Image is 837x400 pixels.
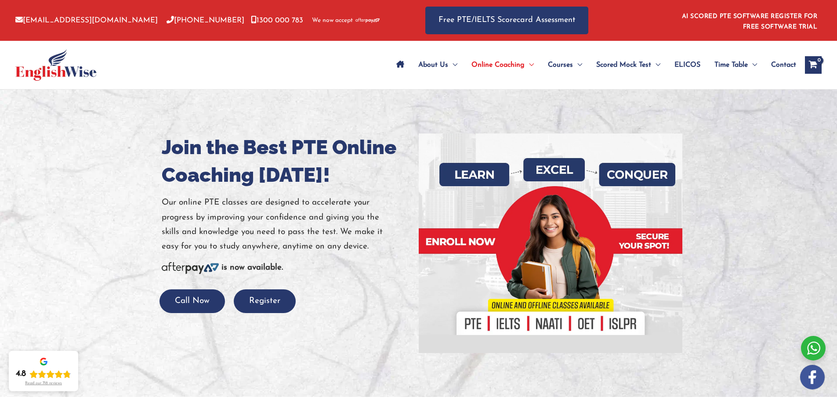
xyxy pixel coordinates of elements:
[251,17,303,24] a: 1300 000 783
[418,50,448,80] span: About Us
[541,50,589,80] a: CoursesMenu Toggle
[167,17,244,24] a: [PHONE_NUMBER]
[764,50,796,80] a: Contact
[651,50,660,80] span: Menu Toggle
[221,263,283,272] b: is now available.
[805,56,822,74] a: View Shopping Cart, empty
[748,50,757,80] span: Menu Toggle
[589,50,667,80] a: Scored Mock TestMenu Toggle
[800,365,825,389] img: white-facebook.png
[674,50,700,80] span: ELICOS
[471,50,525,80] span: Online Coaching
[596,50,651,80] span: Scored Mock Test
[714,50,748,80] span: Time Table
[548,50,573,80] span: Courses
[667,50,707,80] a: ELICOS
[162,195,412,254] p: Our online PTE classes are designed to accelerate your progress by improving your confidence and ...
[525,50,534,80] span: Menu Toggle
[448,50,457,80] span: Menu Toggle
[159,289,225,314] button: Call Now
[389,50,796,80] nav: Site Navigation: Main Menu
[707,50,764,80] a: Time TableMenu Toggle
[16,369,26,379] div: 4.8
[677,6,822,35] aside: Header Widget 1
[25,381,62,386] div: Read our 718 reviews
[573,50,582,80] span: Menu Toggle
[464,50,541,80] a: Online CoachingMenu Toggle
[425,7,588,34] a: Free PTE/IELTS Scorecard Assessment
[15,49,97,81] img: cropped-ew-logo
[771,50,796,80] span: Contact
[355,18,380,23] img: Afterpay-Logo
[162,262,219,274] img: Afterpay-Logo
[312,16,353,25] span: We now accept
[16,369,71,379] div: Rating: 4.8 out of 5
[159,297,225,305] a: Call Now
[234,297,296,305] a: Register
[682,13,818,30] a: AI SCORED PTE SOFTWARE REGISTER FOR FREE SOFTWARE TRIAL
[15,17,158,24] a: [EMAIL_ADDRESS][DOMAIN_NAME]
[234,289,296,314] button: Register
[162,133,412,189] h1: Join the Best PTE Online Coaching [DATE]!
[411,50,464,80] a: About UsMenu Toggle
